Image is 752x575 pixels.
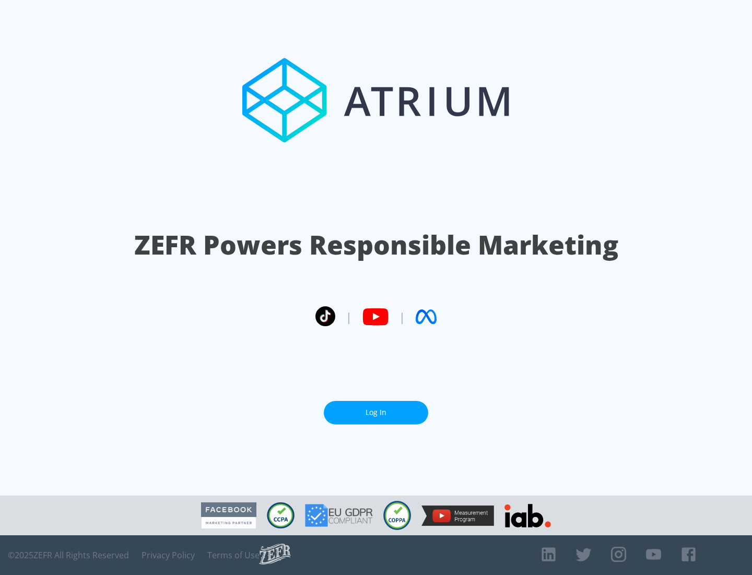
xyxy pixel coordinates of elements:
h1: ZEFR Powers Responsible Marketing [134,227,618,263]
span: | [346,309,352,325]
img: YouTube Measurement Program [421,505,494,526]
a: Privacy Policy [142,550,195,560]
img: IAB [504,504,551,527]
span: | [399,309,405,325]
span: © 2025 ZEFR All Rights Reserved [8,550,129,560]
img: COPPA Compliant [383,501,411,530]
a: Log In [324,401,428,424]
img: CCPA Compliant [267,502,295,528]
a: Terms of Use [207,550,260,560]
img: GDPR Compliant [305,504,373,527]
img: Facebook Marketing Partner [201,502,256,529]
